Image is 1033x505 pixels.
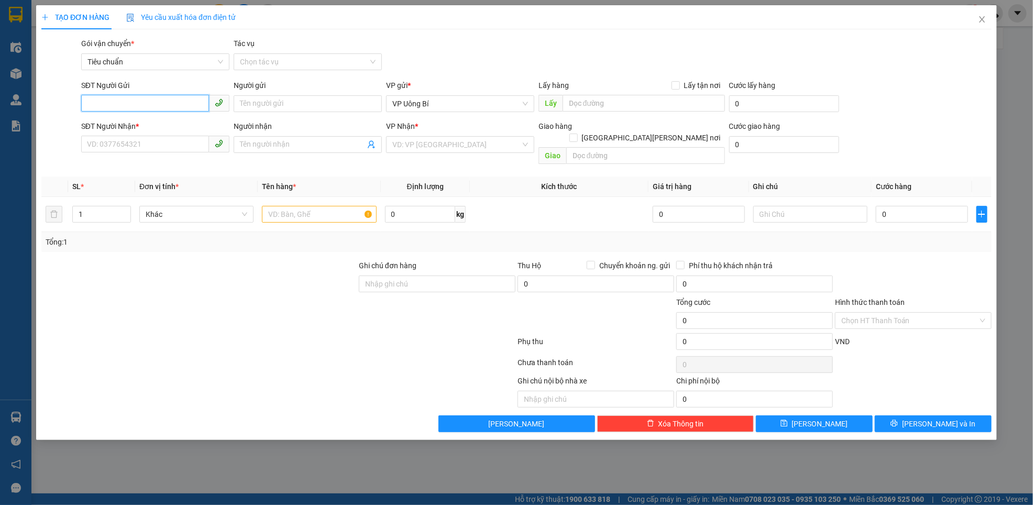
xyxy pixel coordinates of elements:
label: Tác vụ [234,39,255,48]
span: plus [41,14,49,21]
label: Hình thức thanh toán [835,298,905,306]
span: user-add [367,140,376,149]
span: Gói vận chuyển [81,39,134,48]
button: plus [976,206,987,223]
div: Chưa thanh toán [516,357,675,375]
input: Cước lấy hàng [729,95,839,112]
span: [PERSON_NAME] [792,418,848,430]
span: close [978,15,986,24]
span: Khác [146,206,247,222]
input: Ghi Chú [753,206,867,223]
span: VND [835,337,850,346]
div: Người nhận [234,120,382,132]
span: TẠO ĐƠN HÀNG [41,13,109,21]
span: VP Uông Bí [392,96,528,112]
button: [PERSON_NAME] [438,415,595,432]
button: delete [46,206,62,223]
span: VP Nhận [386,122,415,130]
img: icon [126,14,135,22]
span: Yêu cầu xuất hóa đơn điện tử [126,13,236,21]
span: Đơn vị tính [139,182,179,191]
input: 0 [653,206,745,223]
input: Dọc đường [566,147,725,164]
span: Tiêu chuẩn [87,54,223,70]
span: delete [647,420,654,428]
div: Ghi chú nội bộ nhà xe [518,375,674,391]
span: Định lượng [407,182,444,191]
div: SĐT Người Nhận [81,120,229,132]
span: Lấy tận nơi [680,80,725,91]
div: Phụ thu [516,336,675,354]
span: Lấy hàng [539,81,569,90]
span: [GEOGRAPHIC_DATA][PERSON_NAME] nơi [578,132,725,144]
div: Tổng: 1 [46,236,399,248]
input: Dọc đường [563,95,725,112]
span: Giá trị hàng [653,182,691,191]
input: Cước giao hàng [729,136,839,153]
span: Xóa Thông tin [658,418,704,430]
button: save[PERSON_NAME] [756,415,873,432]
span: plus [977,210,987,218]
span: Thu Hộ [518,261,541,270]
span: [PERSON_NAME] và In [902,418,975,430]
button: printer[PERSON_NAME] và In [875,415,992,432]
button: Close [968,5,997,35]
th: Ghi chú [749,177,872,197]
span: Phí thu hộ khách nhận trả [685,260,777,271]
button: deleteXóa Thông tin [597,415,754,432]
div: Người gửi [234,80,382,91]
input: Ghi chú đơn hàng [359,276,515,292]
div: Chi phí nội bộ [676,375,833,391]
span: save [781,420,788,428]
span: Giao hàng [539,122,572,130]
div: SĐT Người Gửi [81,80,229,91]
span: kg [455,206,466,223]
label: Cước giao hàng [729,122,781,130]
input: VD: Bàn, Ghế [262,206,376,223]
span: phone [215,139,223,148]
span: Kích thước [542,182,577,191]
span: Chuyển khoản ng. gửi [595,260,674,271]
label: Cước lấy hàng [729,81,776,90]
div: VP gửi [386,80,534,91]
span: Giao [539,147,566,164]
span: printer [891,420,898,428]
span: Cước hàng [876,182,911,191]
span: Tổng cước [676,298,710,306]
span: [PERSON_NAME] [489,418,545,430]
span: SL [72,182,81,191]
span: Tên hàng [262,182,296,191]
input: Nhập ghi chú [518,391,674,408]
span: Lấy [539,95,563,112]
span: phone [215,98,223,107]
label: Ghi chú đơn hàng [359,261,416,270]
